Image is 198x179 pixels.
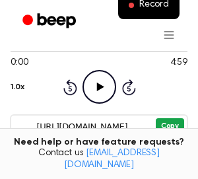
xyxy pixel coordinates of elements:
[13,9,88,34] a: Beep
[11,56,28,70] span: 0:00
[153,19,185,51] button: Open menu
[64,149,160,170] a: [EMAIL_ADDRESS][DOMAIN_NAME]
[11,76,24,98] button: 1.0x
[156,118,184,135] button: Copy
[8,148,190,171] span: Contact us
[170,56,187,70] span: 4:59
